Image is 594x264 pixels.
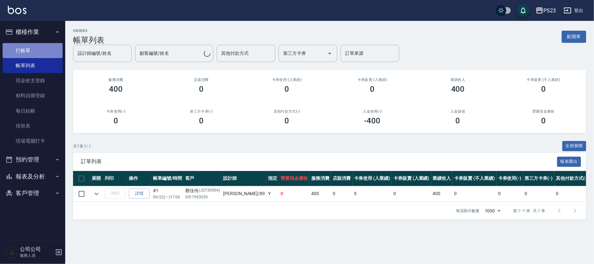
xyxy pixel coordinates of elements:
[523,171,555,186] th: 第三方卡券(-)
[185,194,220,200] p: 0917993039
[73,29,104,33] h2: ORDERS
[423,78,493,82] h2: 業績收入
[431,171,453,186] th: 業績收入
[557,157,581,167] button: 報表匯出
[5,246,18,259] img: Person
[452,171,496,186] th: 卡券販賣 (不入業績)
[151,171,184,186] th: 帳單編號/時間
[325,48,335,59] button: Open
[423,109,493,114] h2: 入金儲值
[541,116,546,125] h3: 0
[153,194,182,200] p: 09/22 (一) 17:06
[456,208,480,214] p: 每頁顯示數量
[370,85,375,94] h3: 0
[310,171,331,186] th: 服務消費
[199,187,220,194] p: (JO730904)
[482,202,503,220] div: 1000
[73,36,104,45] h3: 帳單列表
[81,78,151,82] h3: 服務消費
[562,141,586,151] button: 全部展開
[353,186,392,201] td: 0
[185,187,220,194] div: 蔡佳伶
[554,171,590,186] th: 其他付款方式(-)
[221,186,267,201] td: [PERSON_NAME] /89
[3,43,63,58] a: 打帳單
[267,186,279,201] td: Y
[392,186,431,201] td: 0
[199,85,204,94] h3: 0
[331,171,353,186] th: 店販消費
[310,186,331,201] td: 400
[252,78,322,82] h2: 卡券使用 (入業績)
[496,171,523,186] th: 卡券使用(-)
[221,171,267,186] th: 設計師
[279,186,310,201] td: 0
[92,189,101,199] button: expand row
[252,109,322,114] h2: 其他付款方式(-)
[20,253,53,258] p: 服務人員
[284,116,289,125] h3: 0
[554,186,590,201] td: 0
[541,85,546,94] h3: 0
[562,31,586,43] button: 新開單
[103,171,127,186] th: 列印
[353,171,392,186] th: 卡券使用 (入業績)
[517,4,530,17] button: save
[523,186,555,201] td: 0
[81,109,151,114] h2: 卡券使用(-)
[451,85,465,94] h3: 400
[3,23,63,40] button: 櫃檯作業
[114,116,118,125] h3: 0
[279,171,310,186] th: 營業現金應收
[557,158,581,164] a: 報表匯出
[331,186,353,201] td: 0
[127,171,151,186] th: 操作
[431,186,453,201] td: 400
[199,116,204,125] h3: 0
[392,171,431,186] th: 卡券販賣 (入業績)
[3,133,63,148] a: 現場電腦打卡
[562,33,586,39] a: 新開單
[364,116,381,125] h3: -400
[109,85,123,94] h3: 400
[496,186,523,201] td: 0
[284,85,289,94] h3: 0
[456,116,460,125] h3: 0
[561,5,586,17] button: 登出
[452,186,496,201] td: 0
[3,151,63,168] button: 預約管理
[267,171,279,186] th: 指定
[8,6,26,14] img: Logo
[151,186,184,201] td: #1
[543,7,556,15] div: PS23
[337,78,407,82] h2: 卡券販賣 (入業績)
[509,109,578,114] h2: 營業現金應收
[81,158,557,165] span: 訂單列表
[513,208,545,214] p: 第 1–1 筆 共 1 筆
[3,88,63,103] a: 材料自購登錄
[3,103,63,118] a: 每日結帳
[73,143,91,149] p: 共 1 筆, 1 / 1
[90,171,103,186] th: 展開
[509,78,578,82] h2: 卡券販賣 (不入業績)
[184,171,221,186] th: 客戶
[166,109,236,114] h2: 第三方卡券(-)
[166,78,236,82] h2: 店販消費
[337,109,407,114] h2: 入金使用(-)
[3,73,63,88] a: 現金收支登錄
[3,168,63,185] button: 報表及分析
[3,118,63,133] a: 排班表
[20,246,53,253] h5: 公司公司
[533,4,558,17] button: PS23
[3,185,63,202] button: 客戶管理
[3,58,63,73] a: 帳單列表
[129,189,150,199] a: 詳情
